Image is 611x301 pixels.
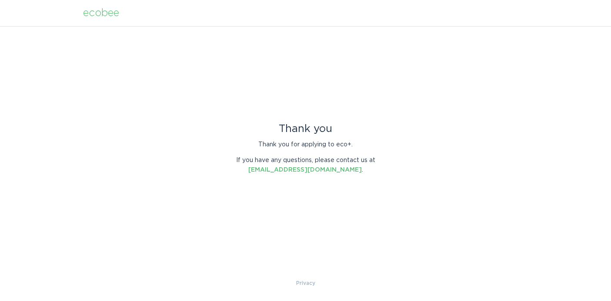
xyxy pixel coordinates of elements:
a: Privacy Policy & Terms of Use [296,278,315,288]
p: Thank you for applying to eco+. [230,140,382,149]
div: ecobee [83,8,119,18]
p: If you have any questions, please contact us at . [230,156,382,175]
div: Thank you [230,124,382,134]
a: [EMAIL_ADDRESS][DOMAIN_NAME] [248,167,362,173]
